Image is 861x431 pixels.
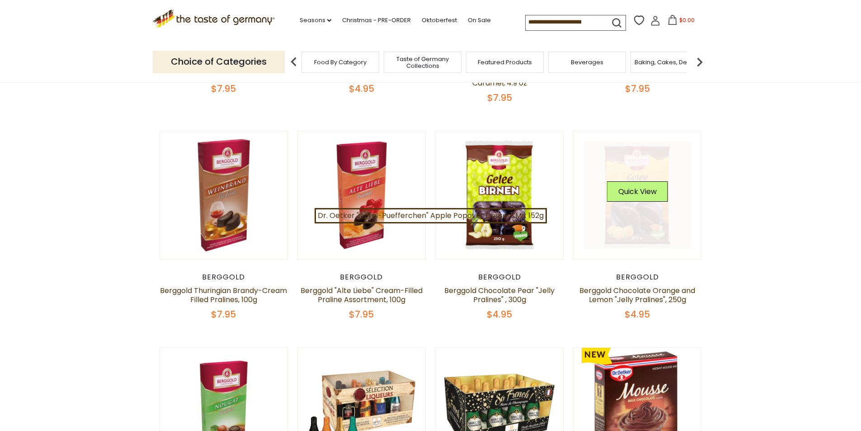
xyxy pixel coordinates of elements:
[422,15,457,25] a: Oktoberfest
[160,131,288,259] img: Berggold Thuringian Brandy-Cream Filled Pralines, 100g
[300,15,331,25] a: Seasons
[579,285,695,305] a: Berggold Chocolate Orange and Lemon "Jelly Pralines", 250g
[436,131,564,259] img: Berggold Chocolate Pear "Jelly Pralines" , 300g
[297,273,426,282] div: Berggold
[607,181,668,202] button: Quick View
[691,53,709,71] img: next arrow
[298,131,426,259] img: Berggold "Alte Liebe" Cream-Filled Praline Assortment, 100g
[574,131,701,259] img: Berggold Chocolate Orange and Lemon "Jelly Pralines", 250g
[301,285,423,305] a: Berggold "Alte Liebe" Cream-Filled Praline Assortment, 100g
[153,51,285,73] p: Choice of Categories
[625,308,650,321] span: $4.95
[211,82,236,95] span: $7.95
[160,273,288,282] div: Berggold
[573,273,702,282] div: Berggold
[285,53,303,71] img: previous arrow
[386,56,459,69] a: Taste of Germany Collections
[635,59,705,66] a: Baking, Cakes, Desserts
[160,285,287,305] a: Berggold Thuringian Brandy-Cream Filled Pralines, 100g
[468,15,491,25] a: On Sale
[315,208,547,223] a: Dr. Oetker "Apfel-Puefferchen" Apple Popover Dessert Mix 152g
[314,59,367,66] a: Food By Category
[342,15,411,25] a: Christmas - PRE-ORDER
[625,82,650,95] span: $7.95
[487,308,512,321] span: $4.95
[662,15,701,28] button: $0.00
[349,308,374,321] span: $7.95
[349,82,374,95] span: $4.95
[478,59,532,66] a: Featured Products
[444,285,555,305] a: Berggold Chocolate Pear "Jelly Pralines" , 300g
[679,16,695,24] span: $0.00
[571,59,603,66] a: Beverages
[211,308,236,321] span: $7.95
[487,91,512,104] span: $7.95
[435,273,564,282] div: Berggold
